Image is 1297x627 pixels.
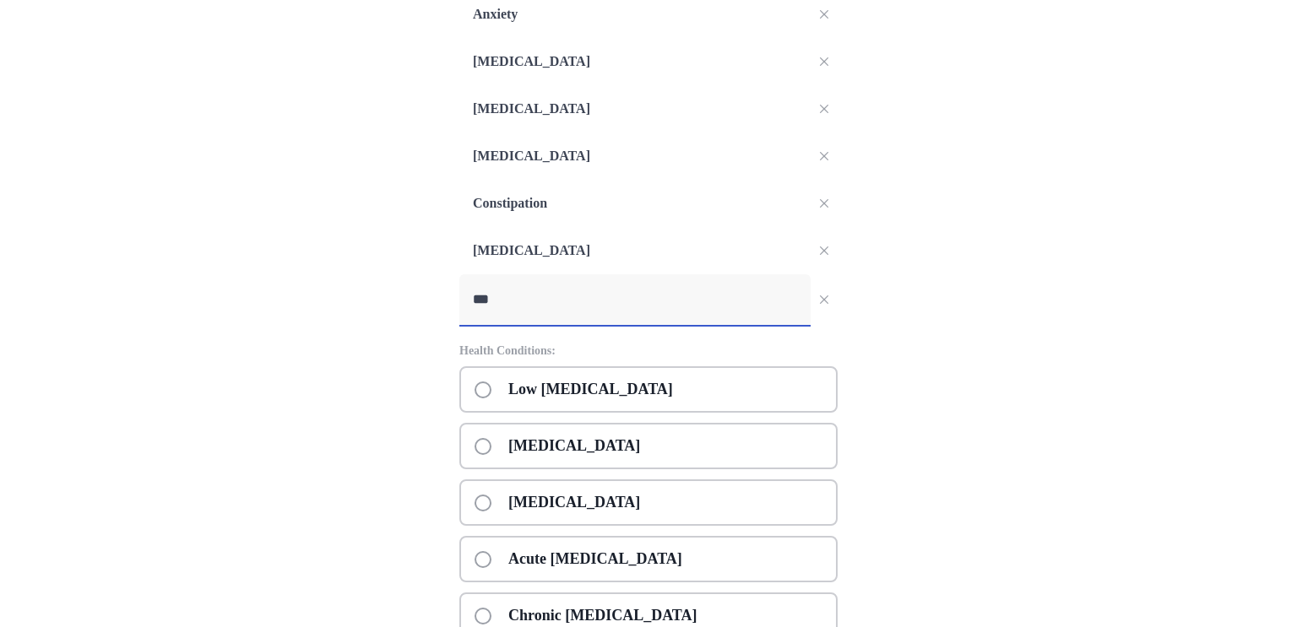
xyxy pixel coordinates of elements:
p: Acute [MEDICAL_DATA] [498,538,692,581]
p: [MEDICAL_DATA] [459,132,811,180]
input: Close [459,274,811,325]
p: [MEDICAL_DATA] [498,481,650,524]
button: Close [811,48,838,75]
p: Constipation [459,180,811,227]
p: Low [MEDICAL_DATA] [498,368,683,411]
p: [MEDICAL_DATA] [498,424,650,468]
p: [MEDICAL_DATA] [459,227,811,274]
button: Close [811,1,838,28]
p: Health Conditions: [459,342,838,359]
button: Close [811,143,838,170]
button: Close [811,237,838,264]
p: [MEDICAL_DATA] [459,85,811,132]
button: Close [811,286,838,313]
p: [MEDICAL_DATA] [459,38,811,85]
button: Close [811,190,838,217]
button: Close [811,95,838,122]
